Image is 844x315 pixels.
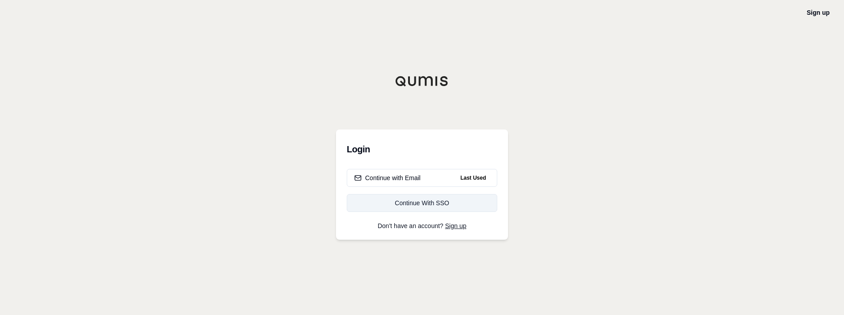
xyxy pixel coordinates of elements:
a: Sign up [445,222,466,229]
a: Sign up [807,9,830,16]
button: Continue with EmailLast Used [347,169,497,187]
div: Continue with Email [354,173,421,182]
h3: Login [347,140,497,158]
img: Qumis [395,76,449,86]
p: Don't have an account? [347,223,497,229]
a: Continue With SSO [347,194,497,212]
div: Continue With SSO [354,198,490,207]
span: Last Used [457,173,490,183]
